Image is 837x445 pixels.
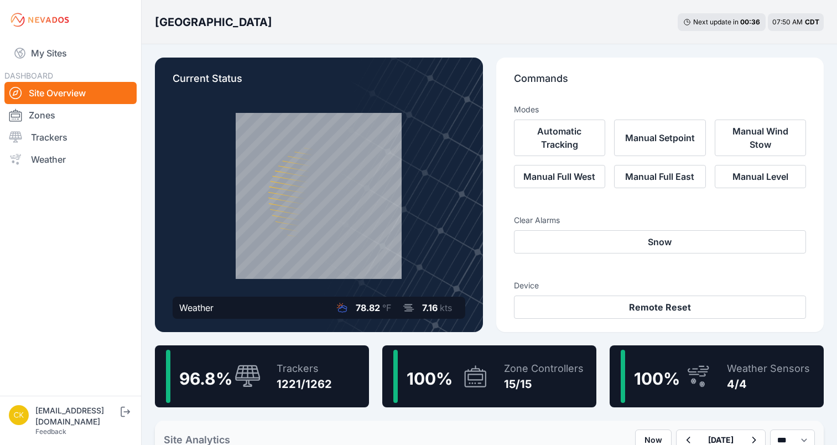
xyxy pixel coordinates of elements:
[715,120,807,156] button: Manual Wind Stow
[610,345,824,407] a: 100%Weather Sensors4/4
[504,361,584,376] div: Zone Controllers
[614,120,706,156] button: Manual Setpoint
[715,165,807,188] button: Manual Level
[356,302,380,313] span: 78.82
[772,18,803,26] span: 07:50 AM
[4,40,137,66] a: My Sites
[277,376,332,392] div: 1221/1262
[514,71,807,95] p: Commands
[440,302,452,313] span: kts
[514,104,539,115] h3: Modes
[514,296,807,319] button: Remote Reset
[504,376,584,392] div: 15/15
[740,18,760,27] div: 00 : 36
[173,71,465,95] p: Current Status
[805,18,819,26] span: CDT
[4,126,137,148] a: Trackers
[382,345,596,407] a: 100%Zone Controllers15/15
[422,302,438,313] span: 7.16
[514,165,606,188] button: Manual Full West
[693,18,739,26] span: Next update in
[179,301,214,314] div: Weather
[382,302,391,313] span: °F
[727,361,810,376] div: Weather Sensors
[35,427,66,436] a: Feedback
[407,369,453,389] span: 100 %
[4,148,137,170] a: Weather
[727,376,810,392] div: 4/4
[4,104,137,126] a: Zones
[277,361,332,376] div: Trackers
[4,82,137,104] a: Site Overview
[155,345,369,407] a: 96.8%Trackers1221/1262
[634,369,680,389] span: 100 %
[179,369,232,389] span: 96.8 %
[514,280,807,291] h3: Device
[35,405,118,427] div: [EMAIL_ADDRESS][DOMAIN_NAME]
[514,230,807,253] button: Snow
[614,165,706,188] button: Manual Full East
[155,8,272,37] nav: Breadcrumb
[514,215,807,226] h3: Clear Alarms
[155,14,272,30] h3: [GEOGRAPHIC_DATA]
[514,120,606,156] button: Automatic Tracking
[9,11,71,29] img: Nevados
[9,405,29,425] img: ckent@prim.com
[4,71,53,80] span: DASHBOARD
